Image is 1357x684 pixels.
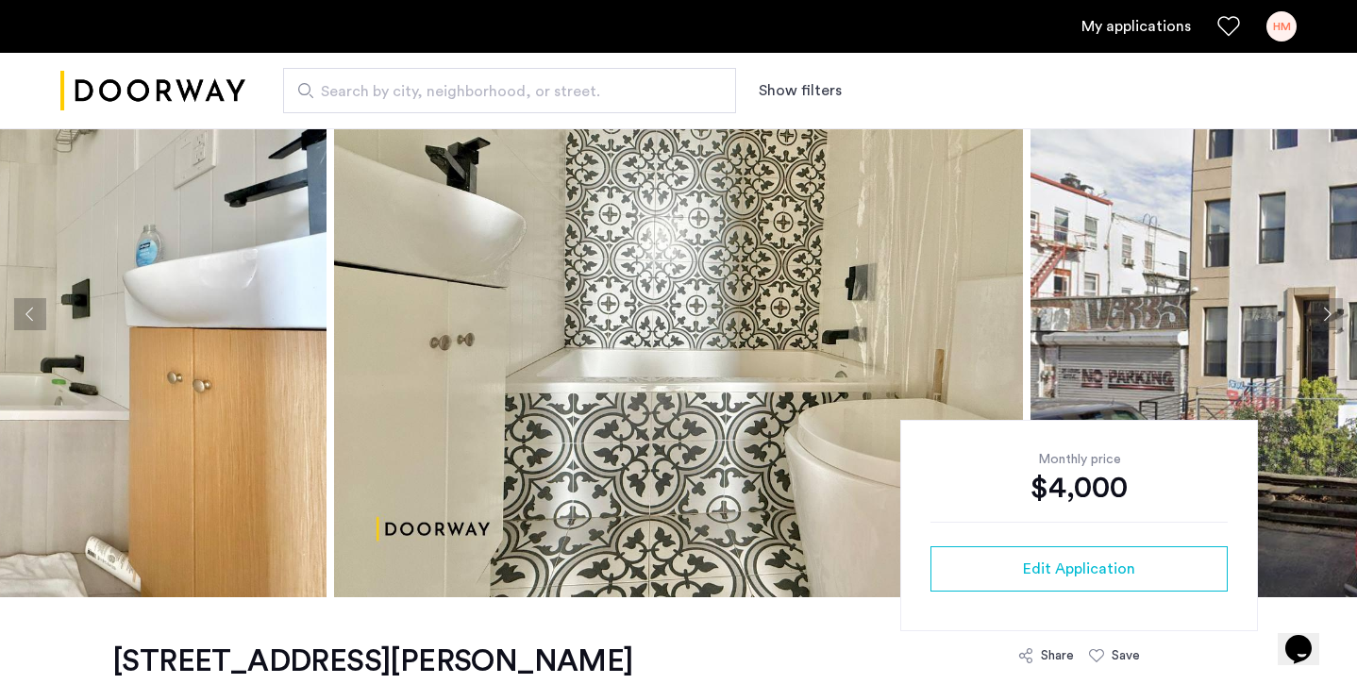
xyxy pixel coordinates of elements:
div: Monthly price [930,450,1228,469]
button: button [930,546,1228,592]
span: Edit Application [1023,558,1135,580]
iframe: chat widget [1278,609,1338,665]
a: Favorites [1217,15,1240,38]
h1: [STREET_ADDRESS][PERSON_NAME] [112,642,633,680]
div: Share [1041,646,1074,665]
button: Previous apartment [14,298,46,330]
div: HM [1266,11,1297,42]
a: Cazamio logo [60,56,245,126]
button: Show or hide filters [759,79,842,102]
span: Search by city, neighborhood, or street. [321,80,683,103]
input: Apartment Search [283,68,736,113]
img: logo [60,56,245,126]
div: $4,000 [930,469,1228,507]
div: Save [1112,646,1140,665]
button: Next apartment [1311,298,1343,330]
a: My application [1081,15,1191,38]
img: apartment [334,31,1023,597]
